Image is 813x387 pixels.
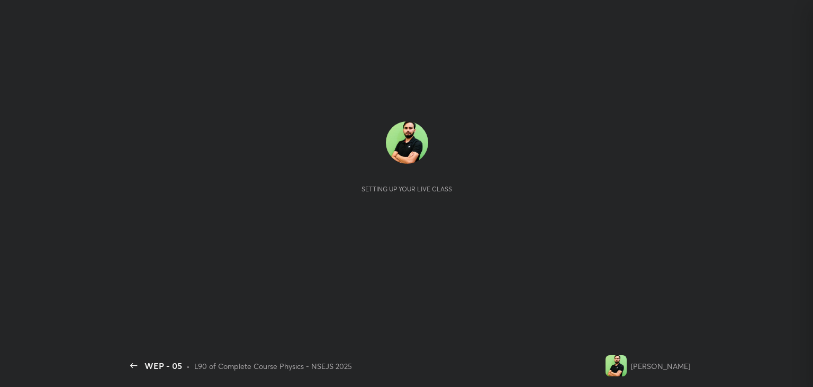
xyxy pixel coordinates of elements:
img: 7c3e05ebfe504e4a8e8bf48c97542d0d.jpg [386,121,428,164]
div: L90 of Complete Course Physics - NSEJS 2025 [194,360,352,372]
div: [PERSON_NAME] [631,360,690,372]
img: 7c3e05ebfe504e4a8e8bf48c97542d0d.jpg [606,355,627,376]
div: • [186,360,190,372]
div: WEP - 05 [144,359,182,372]
div: Setting up your live class [362,185,452,193]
